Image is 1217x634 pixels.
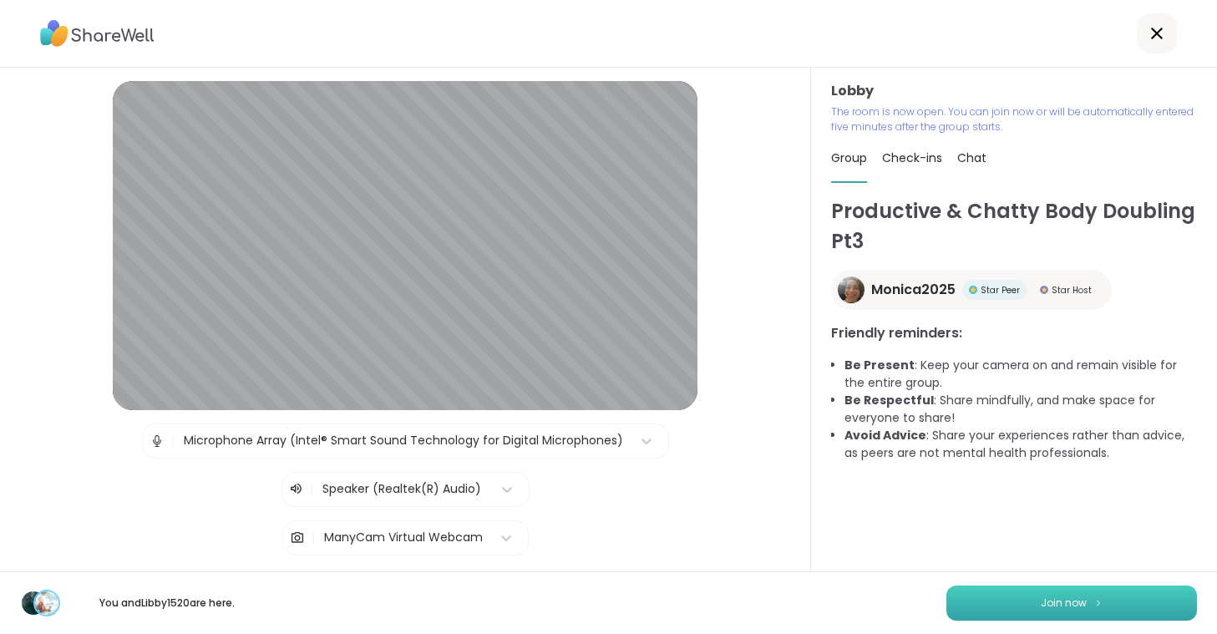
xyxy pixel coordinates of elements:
img: ShareWell Logomark [1093,598,1103,607]
img: Camera [290,521,305,555]
p: You and Libby1520 are here. [74,596,261,611]
li: : Share your experiences rather than advice, as peers are not mental health professionals. [844,427,1197,462]
span: | [171,424,175,458]
span: Star Host [1052,284,1092,297]
img: Rob78_NJ [22,591,45,615]
div: Microphone Array (Intel® Smart Sound Technology for Digital Microphones) [184,432,623,449]
img: Microphone [150,424,165,458]
img: ShareWell Logo [40,14,155,53]
a: Monica2025Monica2025Star PeerStar PeerStar HostStar Host [831,270,1112,310]
span: Check-ins [882,150,942,166]
li: : Keep your camera on and remain visible for the entire group. [844,357,1197,392]
b: Avoid Advice [844,427,926,444]
span: | [310,479,314,500]
h3: Lobby [831,81,1197,101]
h3: Friendly reminders: [831,323,1197,343]
img: Star Host [1040,286,1048,294]
span: Star Peer [981,284,1020,297]
span: Monica2025 [871,280,956,300]
div: ManyCam Virtual Webcam [324,529,483,546]
span: Chat [957,150,986,166]
b: Be Present [844,357,915,373]
p: The room is now open. You can join now or will be automatically entered five minutes after the gr... [831,104,1197,134]
span: Join now [1041,596,1087,611]
b: Be Respectful [844,392,934,408]
img: Monica2025 [838,276,865,303]
button: Join now [946,586,1197,621]
span: Group [831,150,867,166]
h1: Productive & Chatty Body Doubling Pt3 [831,196,1197,256]
img: Star Peer [969,286,977,294]
img: Libby1520 [35,591,58,615]
li: : Share mindfully, and make space for everyone to share! [844,392,1197,427]
span: | [312,521,316,555]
